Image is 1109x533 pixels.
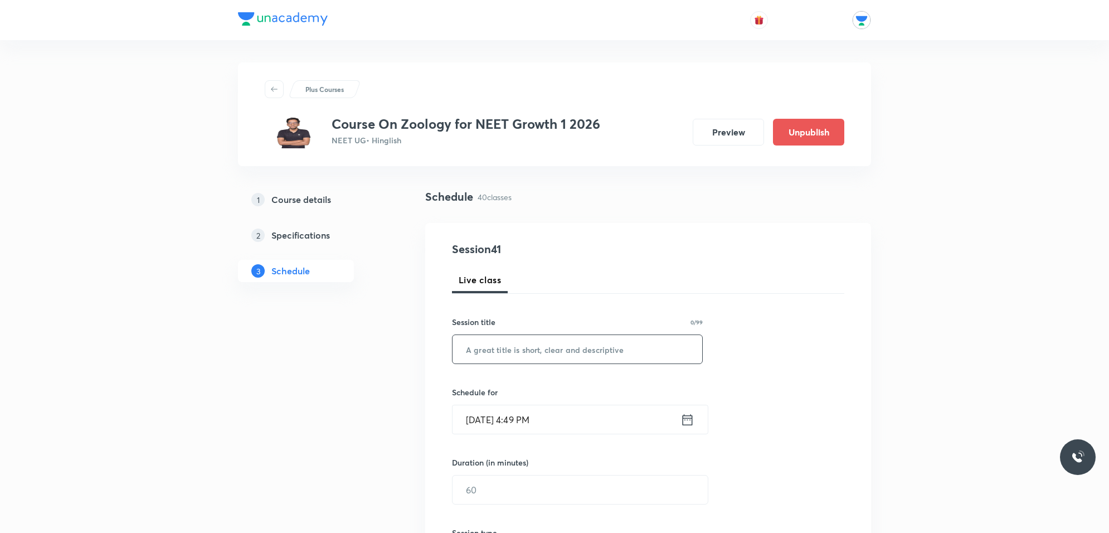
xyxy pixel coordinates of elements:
img: ttu [1071,450,1084,464]
h4: Schedule [425,188,473,205]
button: Preview [693,119,764,146]
p: 2 [251,229,265,242]
h5: Course details [271,193,331,206]
p: 3 [251,264,265,278]
a: 2Specifications [238,224,390,246]
p: NEET UG • Hinglish [332,134,600,146]
p: Plus Courses [305,84,344,94]
span: Live class [459,273,501,287]
h4: Session 41 [452,241,655,258]
button: avatar [750,11,768,29]
img: Unacademy Jodhpur [852,11,871,30]
button: Unpublish [773,119,844,146]
h6: Session title [452,316,495,328]
img: 27db10ba52964d88be0fe0e91f569608.jpg [265,116,323,148]
input: 60 [453,476,708,504]
a: Company Logo [238,12,328,28]
h6: Duration (in minutes) [452,457,528,468]
h3: Course On Zoology for NEET Growth 1 2026 [332,116,600,132]
input: A great title is short, clear and descriptive [453,335,702,364]
h6: Schedule for [452,386,703,398]
img: avatar [754,15,764,25]
img: Company Logo [238,12,328,26]
h5: Schedule [271,264,310,278]
p: 1 [251,193,265,206]
a: 1Course details [238,188,390,211]
p: 0/99 [690,319,703,325]
p: 40 classes [478,191,512,203]
h5: Specifications [271,229,330,242]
